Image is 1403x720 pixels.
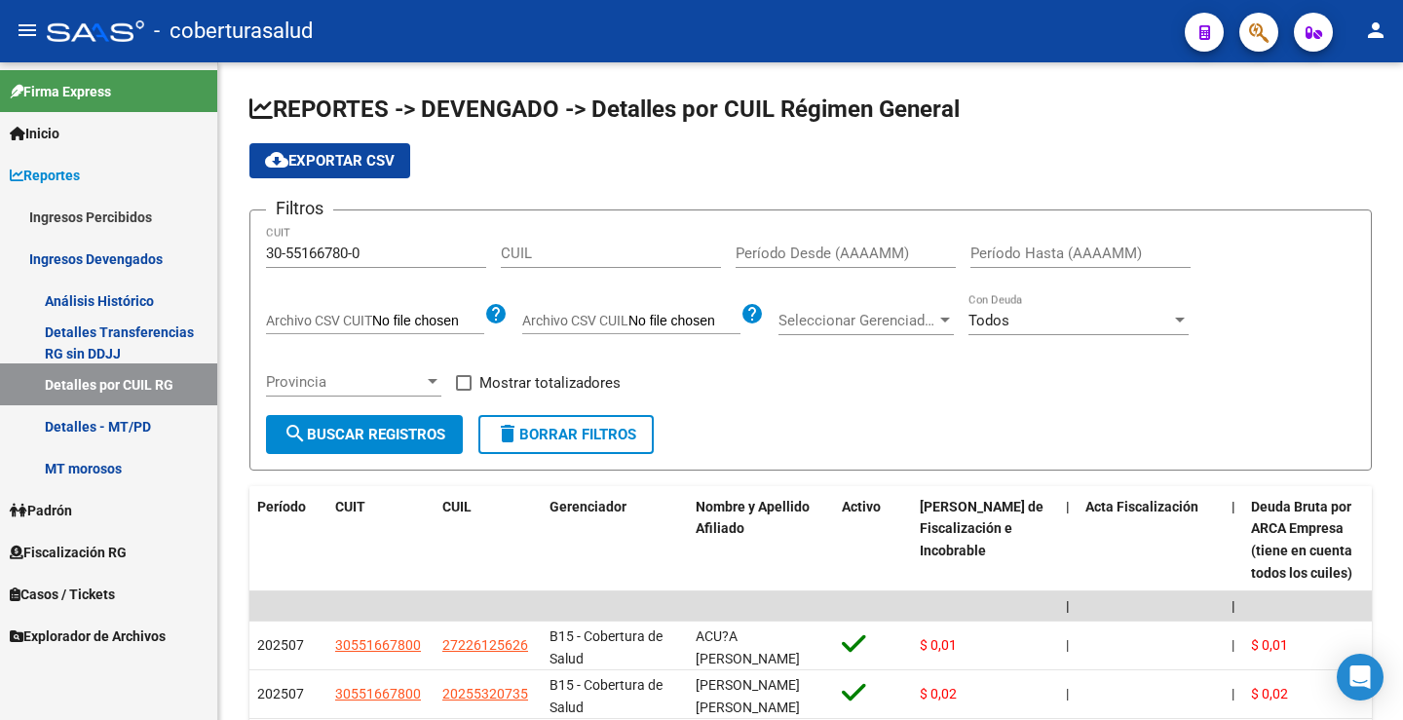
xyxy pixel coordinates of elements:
[266,313,372,328] span: Archivo CSV CUIT
[1066,637,1069,653] span: |
[10,81,111,102] span: Firma Express
[10,625,166,647] span: Explorador de Archivos
[1078,486,1224,594] datatable-header-cell: Acta Fiscalización
[249,95,960,123] span: REPORTES -> DEVENGADO -> Detalles por CUIL Régimen General
[628,313,740,330] input: Archivo CSV CUIL
[10,500,72,521] span: Padrón
[327,486,435,594] datatable-header-cell: CUIT
[1066,598,1070,614] span: |
[1066,499,1070,514] span: |
[920,499,1043,559] span: [PERSON_NAME] de Fiscalización e Incobrable
[842,499,881,514] span: Activo
[1058,486,1078,594] datatable-header-cell: |
[1251,637,1288,653] span: $ 0,01
[372,313,484,330] input: Archivo CSV CUIT
[284,426,445,443] span: Buscar Registros
[550,628,663,666] span: B15 - Cobertura de Salud
[442,637,528,653] span: 27226125626
[442,499,472,514] span: CUIL
[740,302,764,325] mat-icon: help
[266,373,424,391] span: Provincia
[522,313,628,328] span: Archivo CSV CUIL
[257,637,304,653] span: 202507
[1232,686,1234,701] span: |
[284,422,307,445] mat-icon: search
[257,686,304,701] span: 202507
[920,686,957,701] span: $ 0,02
[968,312,1009,329] span: Todos
[265,148,288,171] mat-icon: cloud_download
[484,302,508,325] mat-icon: help
[1243,486,1389,594] datatable-header-cell: Deuda Bruta por ARCA Empresa (tiene en cuenta todos los cuiles)
[479,371,621,395] span: Mostrar totalizadores
[1224,486,1243,594] datatable-header-cell: |
[435,486,542,594] datatable-header-cell: CUIL
[496,426,636,443] span: Borrar Filtros
[257,499,306,514] span: Período
[10,542,127,563] span: Fiscalización RG
[1251,499,1352,581] span: Deuda Bruta por ARCA Empresa (tiene en cuenta todos los cuiles)
[10,123,59,144] span: Inicio
[1085,499,1198,514] span: Acta Fiscalización
[550,499,626,514] span: Gerenciador
[696,628,800,689] span: ACU?A [PERSON_NAME] [PERSON_NAME]
[266,415,463,454] button: Buscar Registros
[335,686,421,701] span: 30551667800
[920,637,957,653] span: $ 0,01
[16,19,39,42] mat-icon: menu
[249,143,410,178] button: Exportar CSV
[335,499,365,514] span: CUIT
[442,686,528,701] span: 20255320735
[834,486,912,594] datatable-header-cell: Activo
[478,415,654,454] button: Borrar Filtros
[696,677,800,715] span: [PERSON_NAME] [PERSON_NAME]
[696,499,810,537] span: Nombre y Apellido Afiliado
[1066,686,1069,701] span: |
[912,486,1058,594] datatable-header-cell: Deuda Bruta Neto de Fiscalización e Incobrable
[496,422,519,445] mat-icon: delete
[10,584,115,605] span: Casos / Tickets
[778,312,936,329] span: Seleccionar Gerenciador
[10,165,80,186] span: Reportes
[265,152,395,170] span: Exportar CSV
[249,486,327,594] datatable-header-cell: Período
[266,195,333,222] h3: Filtros
[1232,598,1235,614] span: |
[542,486,688,594] datatable-header-cell: Gerenciador
[1337,654,1384,701] div: Open Intercom Messenger
[1364,19,1387,42] mat-icon: person
[550,677,663,715] span: B15 - Cobertura de Salud
[1232,637,1234,653] span: |
[1251,686,1288,701] span: $ 0,02
[1232,499,1235,514] span: |
[154,10,313,53] span: - coberturasalud
[335,637,421,653] span: 30551667800
[688,486,834,594] datatable-header-cell: Nombre y Apellido Afiliado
